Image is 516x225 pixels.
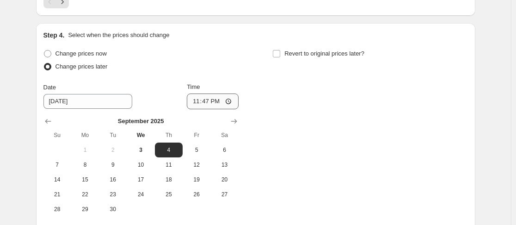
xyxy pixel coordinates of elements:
[75,161,95,169] span: 8
[43,84,56,91] span: Date
[75,131,95,139] span: Mo
[155,187,183,202] button: Thursday September 25 2025
[186,146,207,154] span: 5
[183,172,210,187] button: Friday September 19 2025
[159,176,179,183] span: 18
[42,115,55,128] button: Show previous month, August 2025
[186,191,207,198] span: 26
[227,115,240,128] button: Show next month, October 2025
[43,187,71,202] button: Sunday September 21 2025
[75,206,95,213] span: 29
[187,94,239,109] input: 12:00
[159,191,179,198] span: 25
[103,176,123,183] span: 16
[47,206,68,213] span: 28
[210,187,238,202] button: Saturday September 27 2025
[71,128,99,143] th: Monday
[130,191,151,198] span: 24
[55,63,108,70] span: Change prices later
[99,172,127,187] button: Tuesday September 16 2025
[99,128,127,143] th: Tuesday
[71,202,99,217] button: Monday September 29 2025
[183,157,210,172] button: Friday September 12 2025
[155,143,183,157] button: Thursday September 4 2025
[159,161,179,169] span: 11
[155,157,183,172] button: Thursday September 11 2025
[71,187,99,202] button: Monday September 22 2025
[99,187,127,202] button: Tuesday September 23 2025
[183,128,210,143] th: Friday
[43,31,65,40] h2: Step 4.
[210,143,238,157] button: Saturday September 6 2025
[130,161,151,169] span: 10
[214,161,234,169] span: 13
[71,143,99,157] button: Monday September 1 2025
[43,94,132,109] input: 9/3/2025
[214,146,234,154] span: 6
[127,172,154,187] button: Wednesday September 17 2025
[47,176,68,183] span: 14
[99,202,127,217] button: Tuesday September 30 2025
[130,146,151,154] span: 3
[127,128,154,143] th: Wednesday
[210,172,238,187] button: Saturday September 20 2025
[130,176,151,183] span: 17
[159,146,179,154] span: 4
[47,191,68,198] span: 21
[55,50,107,57] span: Change prices now
[103,131,123,139] span: Tu
[43,172,71,187] button: Sunday September 14 2025
[127,157,154,172] button: Wednesday September 10 2025
[130,131,151,139] span: We
[127,187,154,202] button: Wednesday September 24 2025
[186,161,207,169] span: 12
[214,176,234,183] span: 20
[183,187,210,202] button: Friday September 26 2025
[75,176,95,183] span: 15
[210,157,238,172] button: Saturday September 13 2025
[155,172,183,187] button: Thursday September 18 2025
[183,143,210,157] button: Friday September 5 2025
[68,31,169,40] p: Select when the prices should change
[99,143,127,157] button: Tuesday September 2 2025
[47,131,68,139] span: Su
[71,172,99,187] button: Monday September 15 2025
[187,83,200,90] span: Time
[186,176,207,183] span: 19
[43,128,71,143] th: Sunday
[75,191,95,198] span: 22
[127,143,154,157] button: Today Wednesday September 3 2025
[103,206,123,213] span: 30
[103,146,123,154] span: 2
[47,161,68,169] span: 7
[214,191,234,198] span: 27
[210,128,238,143] th: Saturday
[75,146,95,154] span: 1
[103,161,123,169] span: 9
[99,157,127,172] button: Tuesday September 9 2025
[186,131,207,139] span: Fr
[43,202,71,217] button: Sunday September 28 2025
[103,191,123,198] span: 23
[159,131,179,139] span: Th
[71,157,99,172] button: Monday September 8 2025
[155,128,183,143] th: Thursday
[43,157,71,172] button: Sunday September 7 2025
[214,131,234,139] span: Sa
[284,50,364,57] span: Revert to original prices later?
